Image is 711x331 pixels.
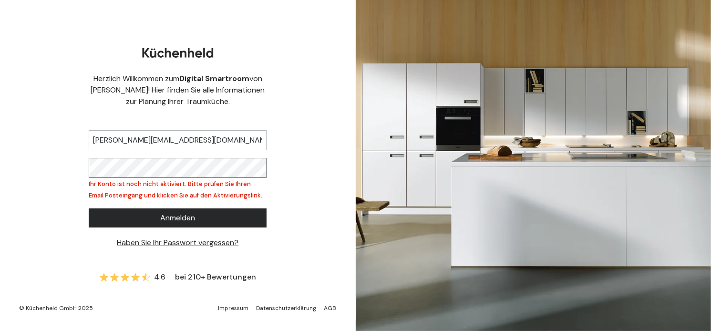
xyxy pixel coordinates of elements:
input: E-Mail-Adresse [89,130,267,150]
div: Herzlich Willkommen zum von [PERSON_NAME]! Hier finden Sie alle Informationen zur Planung Ihrer T... [89,73,267,107]
img: Kuechenheld logo [142,48,214,58]
a: Haben Sie Ihr Passwort vergessen? [117,238,238,248]
b: Digital Smartroom [179,73,249,83]
div: © Küchenheld GmbH 2025 [19,304,93,312]
span: bei 210+ Bewertungen [175,271,256,283]
span: 4.6 [154,271,165,283]
span: Anmelden [160,212,195,224]
a: Datenschutzerklärung [257,304,317,312]
button: Anmelden [89,208,267,228]
small: Ihr Konto ist noch nicht aktiviert. Bitte prüfen Sie Ihren Email Posteingang und klicken Sie auf ... [89,180,262,199]
a: Impressum [218,304,249,312]
a: AGB [324,304,337,312]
